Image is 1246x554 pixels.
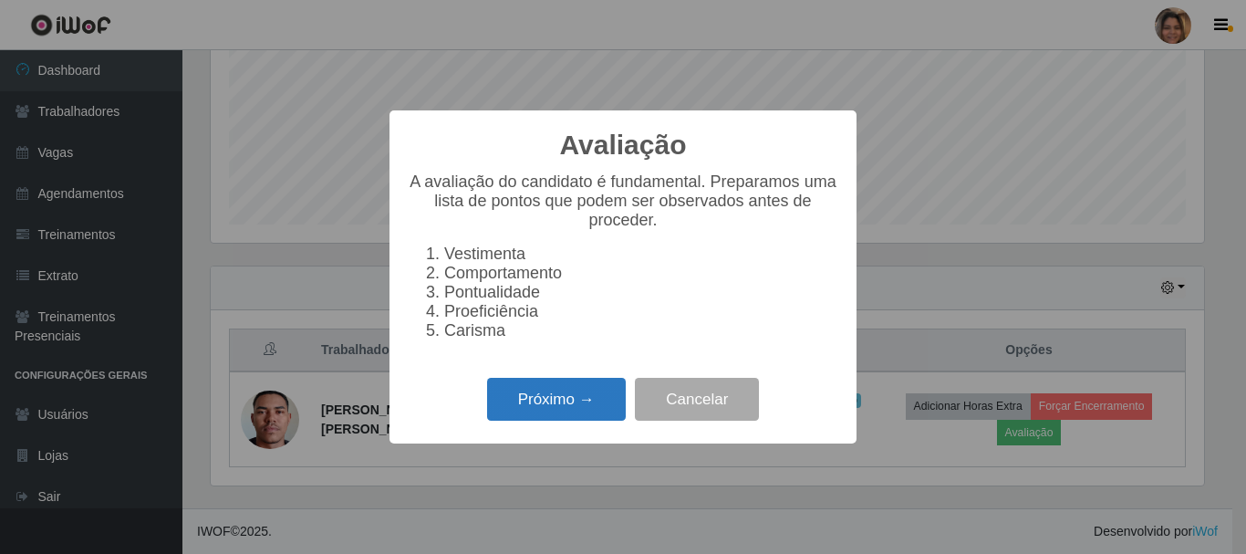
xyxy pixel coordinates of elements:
li: Comportamento [444,264,838,283]
p: A avaliação do candidato é fundamental. Preparamos uma lista de pontos que podem ser observados a... [408,172,838,230]
button: Cancelar [635,378,759,421]
li: Pontualidade [444,283,838,302]
li: Vestimenta [444,245,838,264]
h2: Avaliação [560,129,687,162]
li: Proeficiência [444,302,838,321]
li: Carisma [444,321,838,340]
button: Próximo → [487,378,626,421]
